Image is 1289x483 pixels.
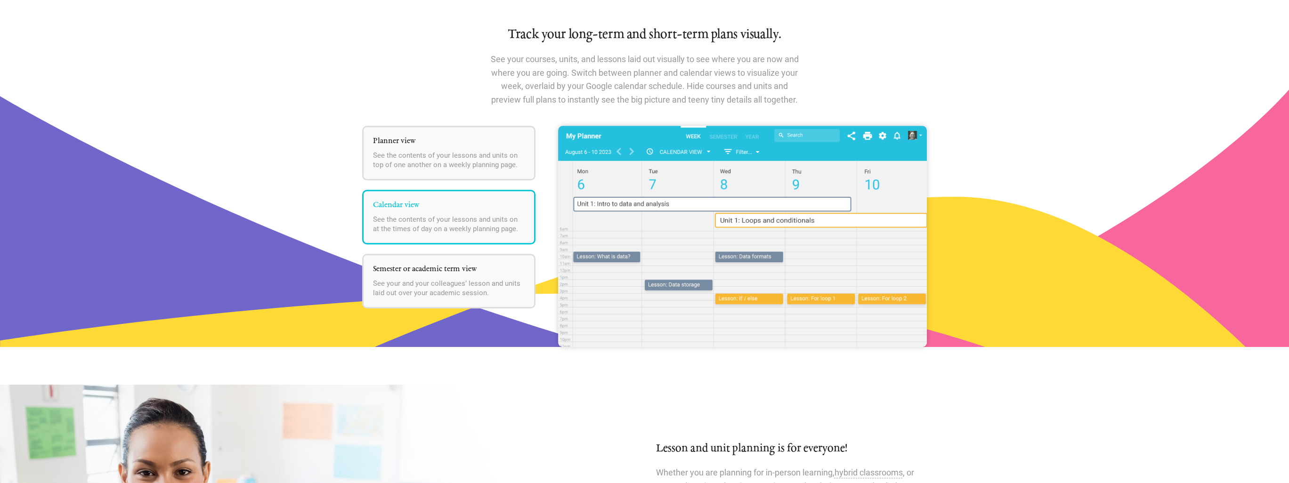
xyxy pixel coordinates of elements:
h5: Semester or academic term view [373,265,525,274]
span: hybrid classrooms [835,467,903,477]
h5: Calendar view [373,201,525,210]
p: See your courses, units, and lessons laid out visually to see where you are now and where you are... [489,53,800,107]
h2: Lesson and unit planning is for everyone! [656,441,927,457]
p: See your and your colleagues’ lesson and units laid out over your academic session. [373,279,525,298]
h5: Planner view [373,137,525,146]
img: planner-calendar.png [558,126,927,347]
p: See the contents of your lessons and units on at the times of day on a weekly planning page. [373,215,525,233]
p: See the contents of your lessons and units on top of one another on a weekly planning page. [373,151,525,169]
h1: Track your long-term and short-term plans visually. [362,26,927,43]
